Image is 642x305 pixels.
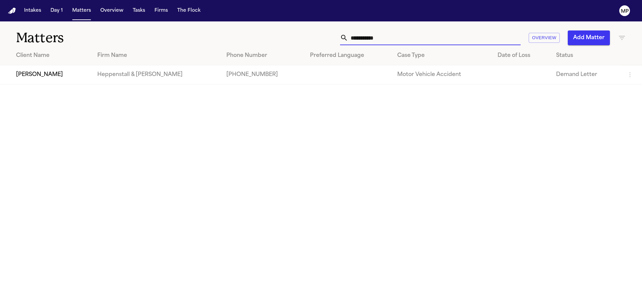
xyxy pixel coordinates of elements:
[16,29,194,46] h1: Matters
[8,8,16,14] a: Home
[556,52,615,60] div: Status
[397,52,487,60] div: Case Type
[21,5,44,17] button: Intakes
[16,52,87,60] div: Client Name
[152,5,171,17] button: Firms
[310,52,387,60] div: Preferred Language
[92,65,221,84] td: Heppenstall & [PERSON_NAME]
[568,30,610,45] button: Add Matter
[529,33,560,43] button: Overview
[8,8,16,14] img: Finch Logo
[48,5,66,17] button: Day 1
[97,52,216,60] div: Firm Name
[70,5,94,17] button: Matters
[98,5,126,17] button: Overview
[392,65,492,84] td: Motor Vehicle Accident
[551,65,621,84] td: Demand Letter
[175,5,203,17] button: The Flock
[221,65,305,84] td: [PHONE_NUMBER]
[130,5,148,17] button: Tasks
[498,52,545,60] div: Date of Loss
[226,52,299,60] div: Phone Number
